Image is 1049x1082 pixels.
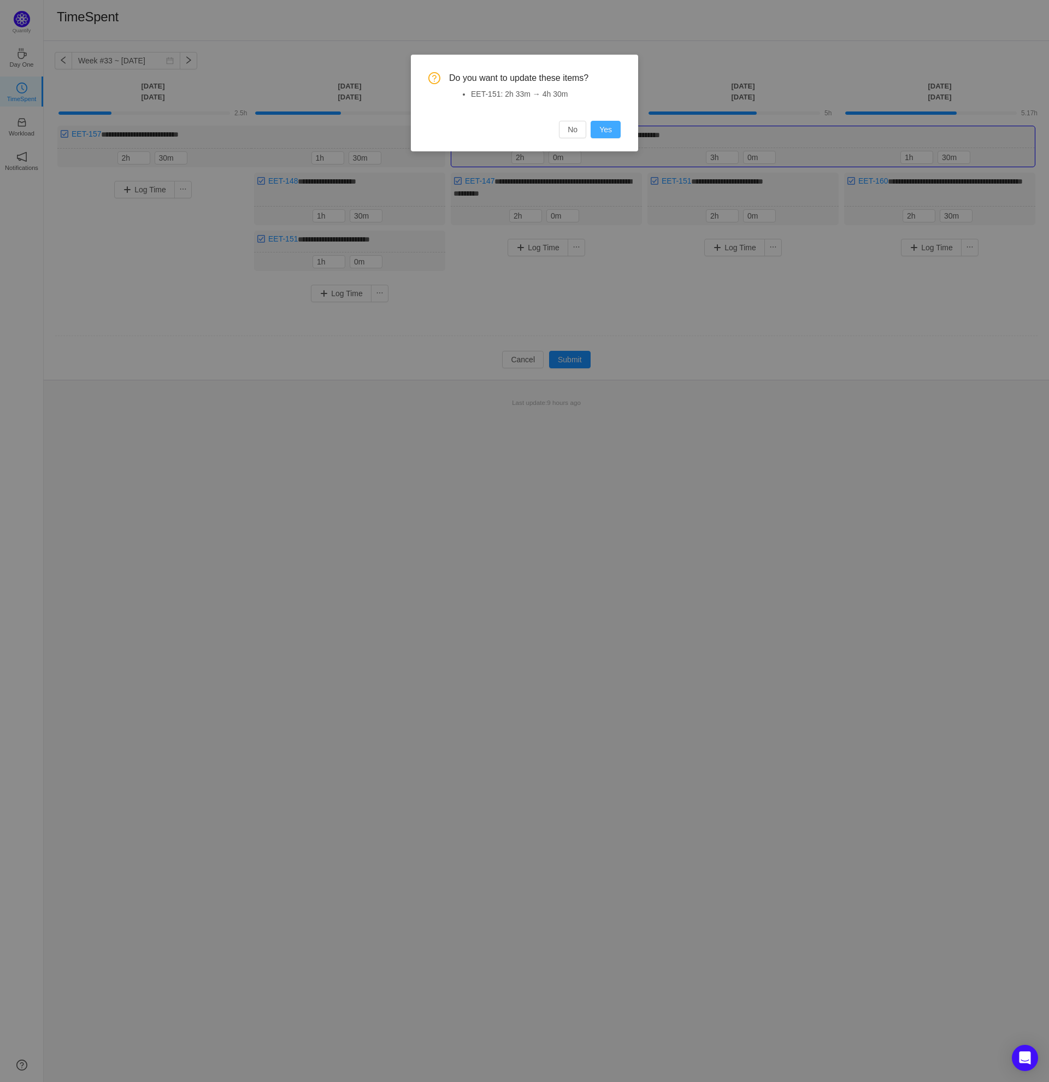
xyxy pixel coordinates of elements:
div: Open Intercom Messenger [1012,1045,1038,1071]
i: icon: question-circle [428,72,440,84]
li: EET-151: 2h 33m → 4h 30m [471,89,621,100]
span: Do you want to update these items? [449,72,621,84]
button: Yes [591,121,621,138]
button: No [559,121,586,138]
